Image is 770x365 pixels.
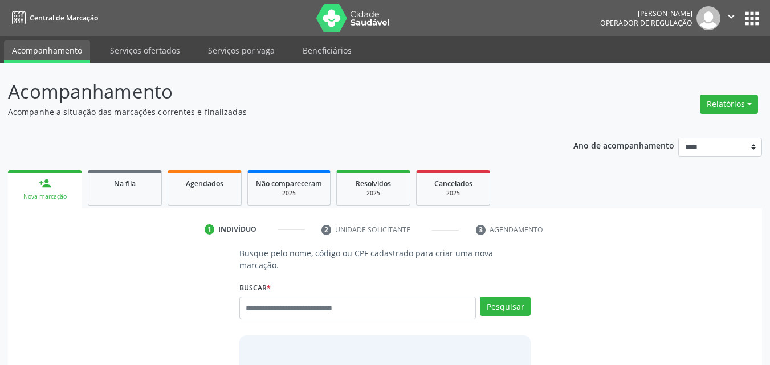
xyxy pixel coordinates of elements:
[600,9,692,18] div: [PERSON_NAME]
[256,189,322,198] div: 2025
[700,95,758,114] button: Relatórios
[200,40,283,60] a: Serviços por vaga
[480,297,531,316] button: Pesquisar
[16,192,74,201] div: Nova marcação
[425,189,482,198] div: 2025
[434,179,472,188] span: Cancelados
[218,224,256,235] div: Indivíduo
[356,179,391,188] span: Resolvidos
[8,9,98,27] a: Central de Marcação
[256,179,322,188] span: Não compareceram
[696,6,720,30] img: img
[345,189,402,198] div: 2025
[39,177,51,190] div: person_add
[600,18,692,28] span: Operador de regulação
[8,106,536,118] p: Acompanhe a situação das marcações correntes e finalizadas
[239,247,531,271] p: Busque pelo nome, código ou CPF cadastrado para criar uma nova marcação.
[8,77,536,106] p: Acompanhamento
[725,10,738,23] i: 
[720,6,742,30] button: 
[239,279,271,297] label: Buscar
[205,224,215,235] div: 1
[114,179,136,188] span: Na fila
[30,13,98,23] span: Central de Marcação
[102,40,188,60] a: Serviços ofertados
[742,9,762,28] button: apps
[4,40,90,63] a: Acompanhamento
[295,40,360,60] a: Beneficiários
[186,179,223,188] span: Agendados
[573,138,674,152] p: Ano de acompanhamento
